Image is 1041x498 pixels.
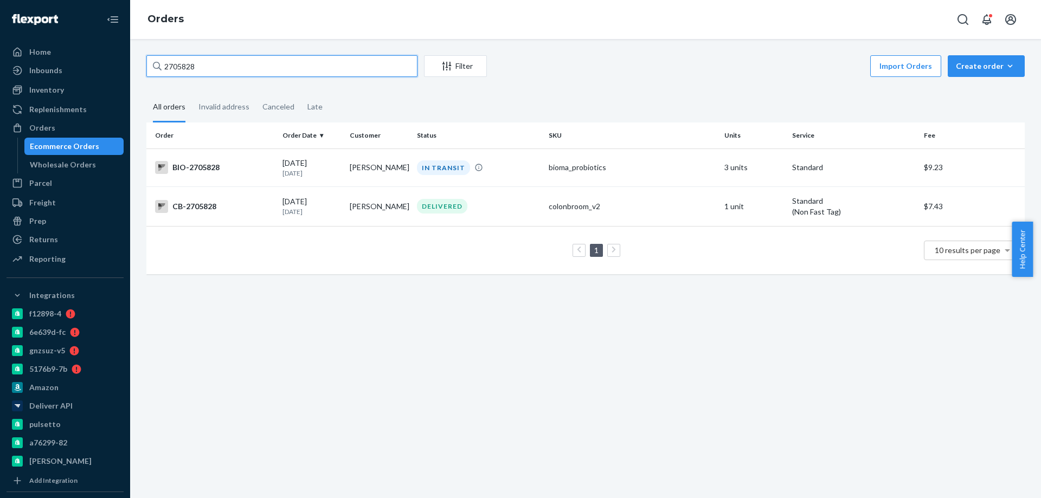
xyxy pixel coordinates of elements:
a: Add Integration [7,474,124,487]
div: f12898-4 [29,308,61,319]
div: [DATE] [282,196,341,216]
a: Returns [7,231,124,248]
th: Order Date [278,122,345,148]
div: Invalid address [198,93,249,121]
div: Prep [29,216,46,227]
div: Create order [956,61,1017,72]
div: Freight [29,197,56,208]
div: Canceled [262,93,294,121]
a: Replenishments [7,101,124,118]
div: Amazon [29,382,59,393]
input: Search orders [146,55,417,77]
th: Order [146,122,278,148]
td: 3 units [720,148,787,186]
a: Amazon [7,379,124,396]
button: Open Search Box [952,9,974,30]
p: [DATE] [282,207,341,216]
div: [PERSON_NAME] [29,456,92,467]
a: Parcel [7,174,124,192]
div: a76299-82 [29,437,67,448]
div: Late [307,93,323,121]
div: colonbroom_v2 [549,201,716,212]
div: Inbounds [29,65,62,76]
td: [PERSON_NAME] [345,148,413,186]
a: gnzsuz-v5 [7,342,124,359]
div: IN TRANSIT [417,160,470,175]
a: 5176b9-7b [7,360,124,378]
a: [PERSON_NAME] [7,452,124,470]
a: Orders [147,13,184,25]
div: 5176b9-7b [29,364,67,374]
button: Open notifications [976,9,998,30]
button: Import Orders [870,55,941,77]
div: Replenishments [29,104,87,115]
button: Open account menu [1000,9,1021,30]
th: Status [413,122,544,148]
div: 6e639d-fc [29,327,66,338]
a: a76299-82 [7,434,124,451]
button: Filter [424,55,487,77]
button: Create order [948,55,1025,77]
a: Deliverr API [7,397,124,415]
div: Add Integration [29,476,78,485]
td: $7.43 [920,186,1025,226]
div: Parcel [29,178,52,189]
th: Fee [920,122,1025,148]
td: 1 unit [720,186,787,226]
div: Ecommerce Orders [30,141,99,152]
a: Inbounds [7,62,124,79]
div: gnzsuz-v5 [29,345,65,356]
a: pulsetto [7,416,124,433]
button: Integrations [7,287,124,304]
div: Customer [350,131,408,140]
div: Inventory [29,85,64,95]
button: Close Navigation [102,9,124,30]
th: SKU [544,122,720,148]
div: BIO-2705828 [155,161,274,174]
div: Reporting [29,254,66,264]
div: All orders [153,93,185,122]
p: Standard [792,196,915,206]
div: [DATE] [282,158,341,178]
ol: breadcrumbs [139,4,192,35]
a: Home [7,43,124,61]
div: CB-2705828 [155,200,274,213]
a: Reporting [7,250,124,268]
div: (Non Fast Tag) [792,206,915,217]
div: bioma_probiotics [549,162,716,173]
td: $9.23 [920,148,1025,186]
div: Orders [29,122,55,133]
div: Filter [425,61,486,72]
a: Freight [7,194,124,211]
td: [PERSON_NAME] [345,186,413,226]
p: [DATE] [282,169,341,178]
img: Flexport logo [12,14,58,25]
th: Service [788,122,920,148]
a: Wholesale Orders [24,156,124,173]
a: Prep [7,212,124,230]
div: Returns [29,234,58,245]
th: Units [720,122,787,148]
div: DELIVERED [417,199,467,214]
div: Integrations [29,290,75,301]
button: Help Center [1012,222,1033,277]
a: Page 1 is your current page [592,245,601,255]
a: Inventory [7,81,124,99]
span: 10 results per page [935,245,1000,255]
a: f12898-4 [7,305,124,322]
p: Standard [792,162,915,173]
a: 6e639d-fc [7,324,124,341]
a: Ecommerce Orders [24,138,124,155]
div: Home [29,47,51,57]
div: Wholesale Orders [30,159,96,170]
div: Deliverr API [29,400,73,411]
div: pulsetto [29,419,61,430]
a: Orders [7,119,124,137]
